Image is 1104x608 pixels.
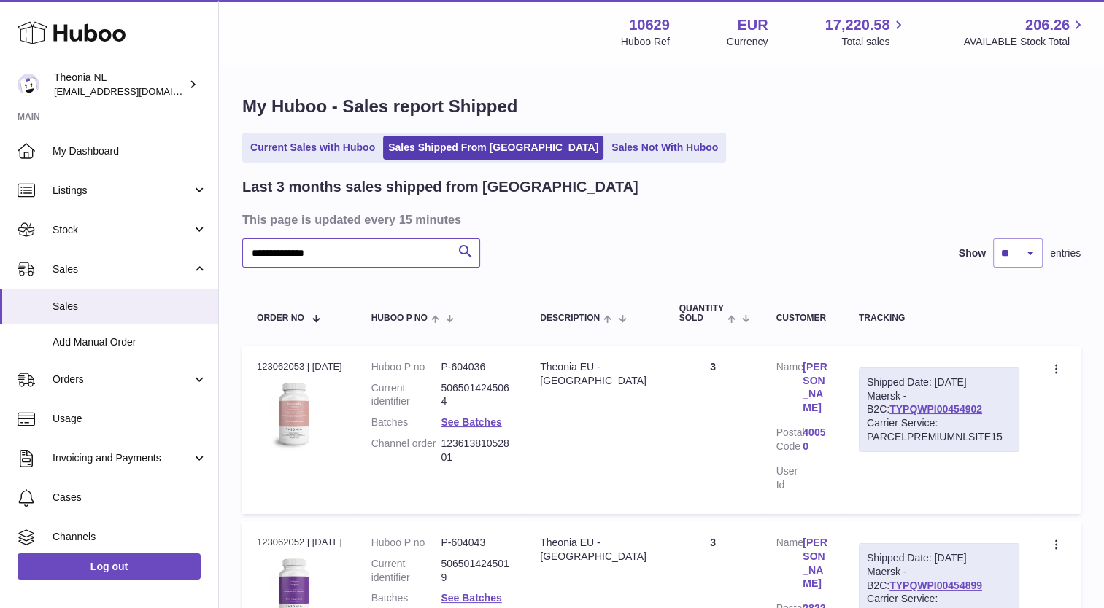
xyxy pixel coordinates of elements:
span: Add Manual Order [53,335,207,349]
span: Listings [53,184,192,198]
a: [PERSON_NAME] [803,360,830,416]
a: See Batches [441,592,501,604]
span: Huboo P no [371,313,428,323]
dd: P-604036 [441,360,511,374]
div: Huboo Ref [621,35,670,49]
a: Sales Shipped From [GEOGRAPHIC_DATA] [383,136,603,160]
h3: This page is updated every 15 minutes [242,211,1077,227]
span: Total sales [841,35,906,49]
h2: Last 3 months sales shipped from [GEOGRAPHIC_DATA] [242,177,638,197]
dt: Current identifier [371,381,441,409]
a: Sales Not With Huboo [606,136,723,160]
a: [PERSON_NAME] [803,536,830,591]
div: Theonia EU - [GEOGRAPHIC_DATA] [540,536,649,564]
a: Current Sales with Huboo [245,136,380,160]
div: 123062053 | [DATE] [257,360,342,373]
span: My Dashboard [53,144,207,158]
div: Theonia EU - [GEOGRAPHIC_DATA] [540,360,649,388]
dt: Current identifier [371,557,441,585]
dd: 12361381052801 [441,437,511,464]
span: Cases [53,491,207,504]
span: Sales [53,262,192,276]
img: 106291725893222.jpg [257,378,330,451]
span: Stock [53,223,192,237]
a: 206.26 AVAILABLE Stock Total [963,15,1086,49]
h1: My Huboo - Sales report Shipped [242,95,1081,118]
a: See Batches [441,416,501,428]
span: Quantity Sold [679,304,725,323]
div: 123062052 | [DATE] [257,536,342,549]
label: Show [959,246,986,260]
dt: Name [776,536,803,595]
div: Shipped Date: [DATE] [867,551,1011,565]
dt: Huboo P no [371,360,441,374]
div: Tracking [859,313,1019,323]
dt: User Id [776,464,803,492]
a: 40050 [803,426,830,453]
span: Order No [257,313,304,323]
span: entries [1050,246,1081,260]
dt: Huboo P no [371,536,441,550]
span: 17,220.58 [825,15,889,35]
span: Orders [53,373,192,386]
dt: Postal Code [776,426,803,457]
img: info@wholesomegoods.eu [18,74,39,96]
div: Carrier Service: PARCELPREMIUMNLSITE15 [867,416,1011,444]
strong: EUR [737,15,768,35]
span: Sales [53,300,207,313]
dd: 5065014245064 [441,381,511,409]
a: TYPQWPI00454902 [889,403,982,415]
span: Invoicing and Payments [53,451,192,465]
dd: P-604043 [441,536,511,550]
dt: Batches [371,591,441,605]
a: Log out [18,553,201,580]
span: Channels [53,530,207,544]
strong: 10629 [629,15,670,35]
a: TYPQWPI00454899 [889,580,982,591]
div: Theonia NL [54,71,185,98]
span: 206.26 [1025,15,1070,35]
div: Customer [776,313,829,323]
span: Description [540,313,600,323]
span: [EMAIL_ADDRESS][DOMAIN_NAME] [54,85,215,97]
span: Usage [53,412,207,426]
dd: 5065014245019 [441,557,511,585]
dt: Channel order [371,437,441,464]
a: 17,220.58 Total sales [825,15,906,49]
div: Currency [727,35,768,49]
dt: Batches [371,416,441,429]
td: 3 [665,346,762,514]
div: Maersk - B2C: [859,367,1019,452]
dt: Name [776,360,803,419]
span: AVAILABLE Stock Total [963,35,1086,49]
div: Shipped Date: [DATE] [867,375,1011,389]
